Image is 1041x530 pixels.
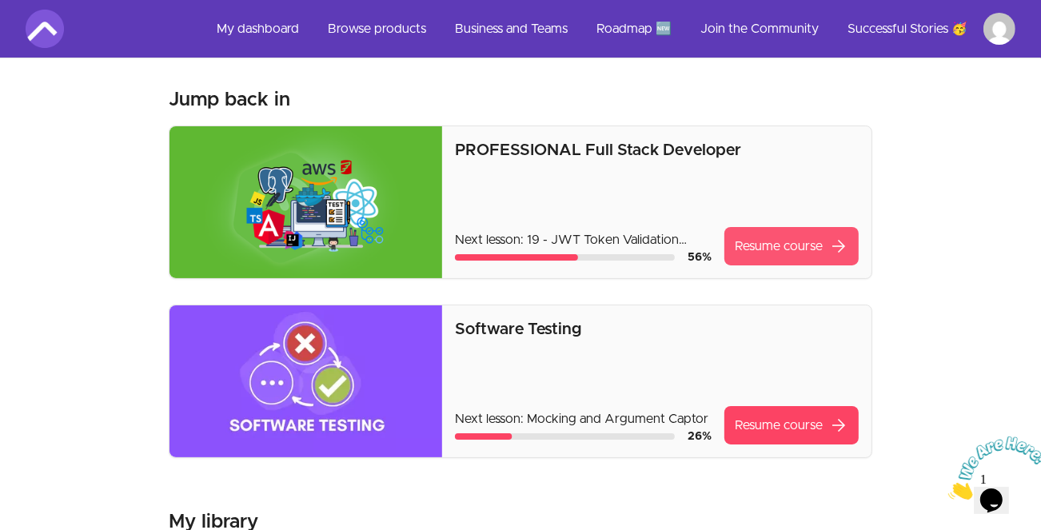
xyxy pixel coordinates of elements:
[6,6,106,70] img: Chat attention grabber
[170,126,442,278] img: Product image for PROFESSIONAL Full Stack Developer
[829,237,848,256] span: arrow_forward
[170,305,442,457] img: Product image for Software Testing
[983,13,1015,45] img: Profile image for Tanya Ocampo
[829,416,848,435] span: arrow_forward
[455,433,675,440] div: Course progress
[6,6,13,20] span: 1
[455,409,712,428] p: Next lesson: Mocking and Argument Captor
[835,10,980,48] a: Successful Stories 🥳
[724,227,859,265] a: Resume coursearrow_forward
[442,10,580,48] a: Business and Teams
[455,139,859,161] p: PROFESSIONAL Full Stack Developer
[584,10,684,48] a: Roadmap 🆕
[455,230,712,249] p: Next lesson: 19 - JWT Token Validation Overview
[942,430,1041,506] iframe: chat widget
[204,10,1015,48] nav: Main
[688,252,712,263] span: 56 %
[26,10,64,48] img: Amigoscode logo
[315,10,439,48] a: Browse products
[204,10,312,48] a: My dashboard
[169,87,290,113] h3: Jump back in
[688,431,712,442] span: 26 %
[455,254,675,261] div: Course progress
[455,318,859,341] p: Software Testing
[688,10,832,48] a: Join the Community
[724,406,859,444] a: Resume coursearrow_forward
